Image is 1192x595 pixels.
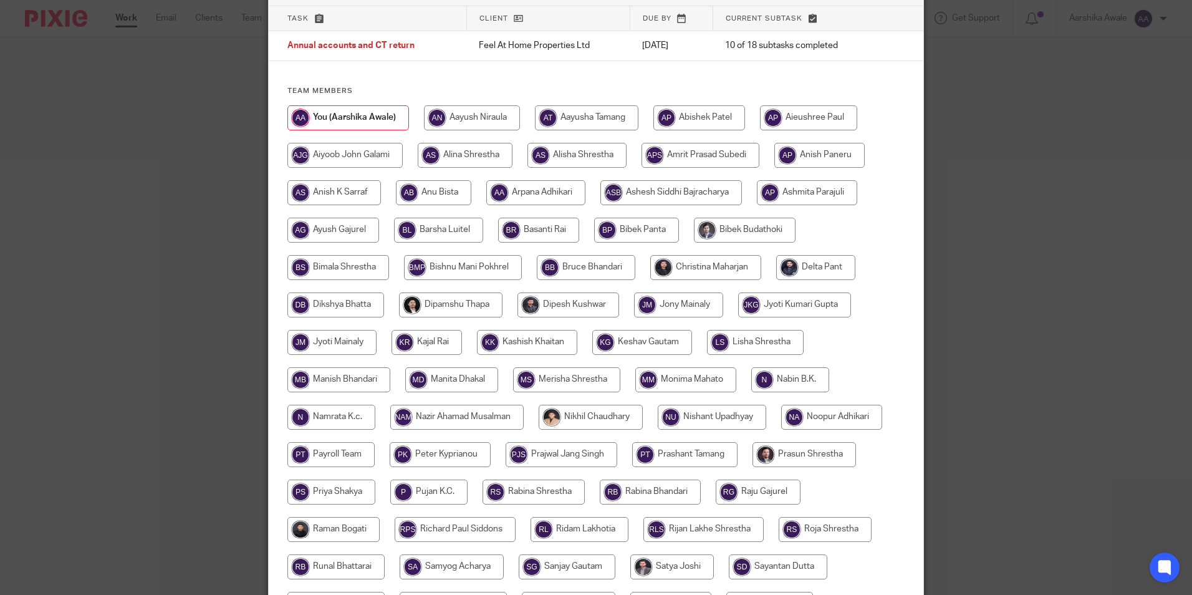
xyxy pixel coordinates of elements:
[479,15,508,22] span: Client
[287,42,415,51] span: Annual accounts and CT return
[726,15,802,22] span: Current subtask
[642,39,700,52] p: [DATE]
[479,39,617,52] p: Feel At Home Properties Ltd
[643,15,671,22] span: Due by
[287,15,309,22] span: Task
[713,31,878,61] td: 10 of 18 subtasks completed
[287,86,905,96] h4: Team members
